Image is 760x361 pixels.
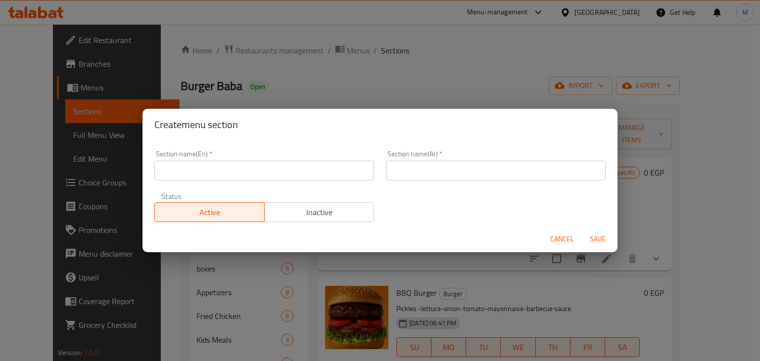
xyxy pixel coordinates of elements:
[264,202,375,222] button: Inactive
[269,205,371,220] span: Inactive
[386,161,606,180] input: Please enter section name(ar)
[154,117,606,133] h2: Create menu section
[154,161,374,180] input: Please enter section name(en)
[586,233,610,245] span: Save
[582,230,614,248] button: Save
[550,233,574,245] span: Cancel
[154,202,265,222] button: Active
[159,205,261,220] span: Active
[546,230,578,248] button: Cancel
